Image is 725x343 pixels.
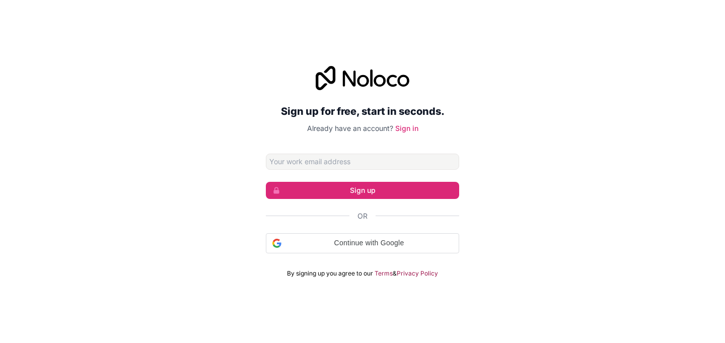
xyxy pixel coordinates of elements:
[285,238,453,248] span: Continue with Google
[357,211,368,221] span: Or
[397,269,438,278] a: Privacy Policy
[375,269,393,278] a: Terms
[393,269,397,278] span: &
[266,233,459,253] div: Continue with Google
[266,102,459,120] h2: Sign up for free, start in seconds.
[395,124,418,132] a: Sign in
[307,124,393,132] span: Already have an account?
[266,182,459,199] button: Sign up
[287,269,373,278] span: By signing up you agree to our
[266,154,459,170] input: Email address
